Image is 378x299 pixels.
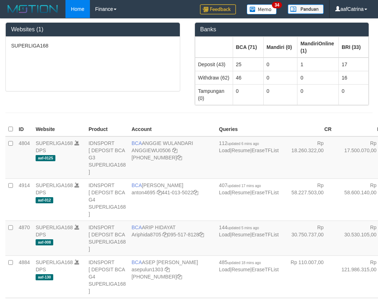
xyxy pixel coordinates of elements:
[33,136,86,179] td: DPS
[272,2,282,8] span: 34
[263,71,297,84] td: 0
[251,267,278,272] a: EraseTFList
[219,232,230,237] a: Load
[251,190,278,195] a: EraseTFList
[338,84,368,105] td: 0
[232,148,250,153] a: Resume
[36,197,53,203] span: aaf-012
[297,71,338,84] td: 0
[282,255,334,298] td: Rp 110.007,00
[251,232,278,237] a: EraseTFList
[219,182,279,195] span: | |
[195,71,233,84] td: Withdraw (62)
[86,221,129,255] td: IDNSPORT [ DEPOSIT BCA SUPERLIGA168 ]
[338,71,368,84] td: 16
[219,267,230,272] a: Load
[282,136,334,179] td: Rp 18.260.322,00
[219,140,279,153] span: | |
[200,26,364,33] h3: Banks
[129,221,216,255] td: ARIP HIDAYAT 095-517-8128
[227,261,261,265] span: updated 18 mins ago
[86,255,129,298] td: IDNSPORT [ DEPOSIT BCA G4 SUPERLIGA168 ]
[177,155,182,160] a: Copy 4062213373 to clipboard
[195,58,233,71] td: Deposit (43)
[172,148,177,153] a: Copy ANGGIEWU0506 to clipboard
[177,274,182,280] a: Copy 4062281875 to clipboard
[36,182,73,188] a: SUPERLIGA168
[233,58,263,71] td: 25
[232,232,250,237] a: Resume
[282,221,334,255] td: Rp 30.750.737,00
[33,221,86,255] td: DPS
[163,232,168,237] a: Copy Ariphida8705 to clipboard
[165,267,170,272] a: Copy asepulun1303 to clipboard
[227,184,261,188] span: updated 17 mins ago
[227,142,259,146] span: updated 6 mins ago
[86,136,129,179] td: IDNSPORT [ DEPOSIT BCA G3 SUPERLIGA168 ]
[36,259,73,265] a: SUPERLIGA168
[36,155,55,161] span: aaf-0125
[132,148,171,153] a: ANGGIEWU0506
[193,190,198,195] a: Copy 4410135022 to clipboard
[16,178,33,221] td: 4914
[282,178,334,221] td: Rp 58.227.503,00
[11,42,174,49] p: SUPERLIGA168
[338,37,368,58] th: Group: activate to sort column ascending
[129,178,216,221] td: [PERSON_NAME] 441-013-5022
[219,140,259,146] span: 112
[233,84,263,105] td: 0
[36,239,53,245] span: aaf-008
[219,259,261,265] span: 485
[157,190,162,195] a: Copy anton4695 to clipboard
[232,190,250,195] a: Resume
[36,140,73,146] a: SUPERLIGA168
[132,140,142,146] span: BCA
[195,37,233,58] th: Group: activate to sort column ascending
[132,267,163,272] a: asepulun1303
[16,255,33,298] td: 4884
[219,225,259,230] span: 144
[132,259,142,265] span: BCA
[263,84,297,105] td: 0
[233,37,263,58] th: Group: activate to sort column ascending
[195,84,233,105] td: Tampungan (0)
[227,226,259,230] span: updated 5 mins ago
[129,136,216,179] td: ANGGIE WULANDARI [PHONE_NUMBER]
[282,122,334,136] th: CR
[251,148,278,153] a: EraseTFList
[338,58,368,71] td: 17
[247,4,277,14] img: Button%20Memo.svg
[5,4,60,14] img: MOTION_logo.png
[11,26,174,33] h3: Websites (1)
[297,84,338,105] td: 0
[232,267,250,272] a: Resume
[288,4,324,14] img: panduan.png
[200,4,236,14] img: Feedback.jpg
[219,225,279,237] span: | |
[216,122,282,136] th: Queries
[33,122,86,136] th: Website
[219,182,261,188] span: 407
[129,255,216,298] td: ASEP [PERSON_NAME] [PHONE_NUMBER]
[132,182,142,188] span: BCA
[33,178,86,221] td: DPS
[219,190,230,195] a: Load
[199,232,204,237] a: Copy 0955178128 to clipboard
[219,259,279,272] span: | |
[297,37,338,58] th: Group: activate to sort column ascending
[132,225,142,230] span: BCA
[86,178,129,221] td: IDNSPORT [ DEPOSIT BCA G4 SUPERLIGA168 ]
[129,122,216,136] th: Account
[263,58,297,71] td: 0
[16,136,33,179] td: 4804
[263,37,297,58] th: Group: activate to sort column ascending
[132,190,155,195] a: anton4695
[33,255,86,298] td: DPS
[219,148,230,153] a: Load
[16,221,33,255] td: 4870
[132,232,161,237] a: Ariphida8705
[86,122,129,136] th: Product
[297,58,338,71] td: 1
[16,122,33,136] th: ID
[36,274,53,280] span: aaf-130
